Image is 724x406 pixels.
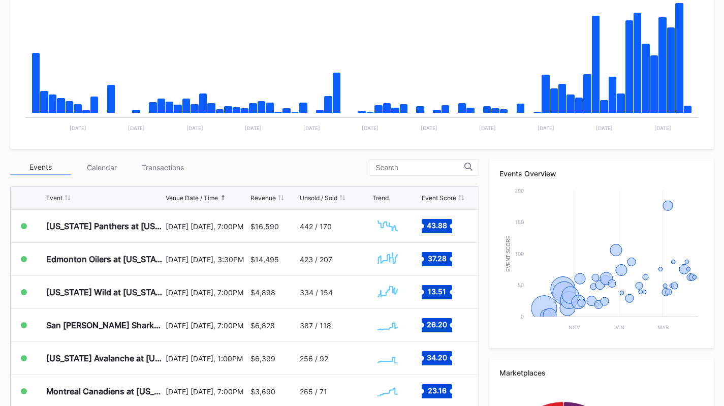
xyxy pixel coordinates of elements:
[70,125,86,131] text: [DATE]
[186,125,203,131] text: [DATE]
[427,320,447,329] text: 26.20
[250,321,275,330] div: $6,828
[46,221,163,231] div: [US_STATE] Panthers at [US_STATE] Devils
[372,379,403,404] svg: Chart title
[250,288,275,297] div: $4,898
[362,125,379,131] text: [DATE]
[132,160,193,175] div: Transactions
[300,387,327,396] div: 265 / 71
[428,254,447,263] text: 37.28
[421,125,437,131] text: [DATE]
[372,313,403,338] svg: Chart title
[428,287,446,296] text: 13.51
[428,386,447,395] text: 23.16
[46,353,163,363] div: [US_STATE] Avalanche at [US_STATE] Devils
[375,164,464,172] input: Search
[300,194,337,202] div: Unsold / Sold
[372,213,403,239] svg: Chart title
[506,235,511,272] text: Event Score
[166,222,247,231] div: [DATE] [DATE], 7:00PM
[657,324,669,330] text: Mar
[538,125,554,131] text: [DATE]
[250,255,279,264] div: $14,495
[300,222,332,231] div: 442 / 170
[166,387,247,396] div: [DATE] [DATE], 7:00PM
[499,185,703,338] svg: Chart title
[71,160,132,175] div: Calendar
[499,368,704,377] div: Marketplaces
[166,288,247,297] div: [DATE] [DATE], 7:00PM
[166,321,247,330] div: [DATE] [DATE], 7:00PM
[250,194,276,202] div: Revenue
[521,314,524,320] text: 0
[250,222,279,231] div: $16,590
[479,125,496,131] text: [DATE]
[46,287,163,297] div: [US_STATE] Wild at [US_STATE] Devils
[303,125,320,131] text: [DATE]
[300,255,332,264] div: 423 / 207
[515,188,524,194] text: 200
[300,354,328,363] div: 256 / 92
[46,320,163,330] div: San [PERSON_NAME] Sharks at [US_STATE] Devils
[654,125,671,131] text: [DATE]
[596,125,613,131] text: [DATE]
[46,386,163,396] div: Montreal Canadiens at [US_STATE] Devils
[372,194,389,202] div: Trend
[46,254,163,264] div: Edmonton Oilers at [US_STATE] Devils
[166,255,247,264] div: [DATE] [DATE], 3:30PM
[372,246,403,272] svg: Chart title
[427,353,447,362] text: 34.20
[250,387,275,396] div: $3,690
[515,251,524,257] text: 100
[515,219,524,225] text: 150
[518,282,524,288] text: 50
[427,221,447,230] text: 43.88
[614,324,624,330] text: Jan
[245,125,262,131] text: [DATE]
[300,288,333,297] div: 334 / 154
[569,324,580,330] text: Nov
[372,279,403,305] svg: Chart title
[10,160,71,175] div: Events
[422,194,456,202] div: Event Score
[499,169,704,178] div: Events Overview
[372,346,403,371] svg: Chart title
[46,194,62,202] div: Event
[166,194,218,202] div: Venue Date / Time
[128,125,145,131] text: [DATE]
[250,354,275,363] div: $6,399
[300,321,331,330] div: 387 / 118
[166,354,247,363] div: [DATE] [DATE], 1:00PM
